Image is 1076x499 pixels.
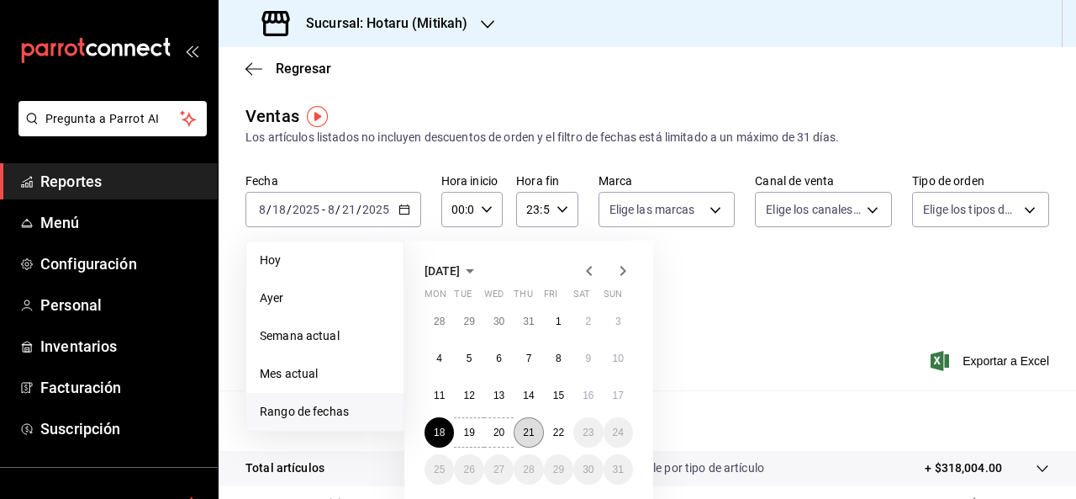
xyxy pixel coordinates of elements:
button: August 24, 2025 [604,417,633,448]
abbr: August 15, 2025 [553,390,564,401]
abbr: Monday [425,289,446,306]
label: Hora fin [516,175,578,187]
button: July 28, 2025 [425,306,454,337]
span: Menú [40,211,204,234]
button: August 7, 2025 [514,343,543,374]
button: open_drawer_menu [185,44,198,57]
abbr: July 31, 2025 [523,316,534,327]
label: Fecha [245,175,421,187]
abbr: Saturday [573,289,590,306]
abbr: August 10, 2025 [613,353,624,364]
span: / [335,203,340,216]
button: Exportar a Excel [934,351,1049,371]
span: Inventarios [40,335,204,358]
abbr: Friday [544,289,557,306]
abbr: August 7, 2025 [526,353,532,364]
p: Total artículos [245,459,324,477]
abbr: August 25, 2025 [434,464,445,475]
abbr: August 19, 2025 [463,427,474,438]
abbr: August 12, 2025 [463,390,474,401]
span: Ayer [260,289,390,307]
button: August 31, 2025 [604,454,633,485]
abbr: August 11, 2025 [434,390,445,401]
abbr: August 17, 2025 [613,390,624,401]
abbr: August 31, 2025 [613,464,624,475]
span: Facturación [40,376,204,399]
abbr: August 6, 2025 [496,353,502,364]
span: Rango de fechas [260,403,390,421]
p: + $318,004.00 [925,459,1002,477]
input: -- [327,203,335,216]
button: August 25, 2025 [425,454,454,485]
span: Hoy [260,252,390,269]
abbr: August 4, 2025 [436,353,442,364]
span: - [322,203,325,216]
input: ---- [361,203,390,216]
span: [DATE] [425,264,460,278]
abbr: August 5, 2025 [467,353,472,364]
abbr: August 16, 2025 [583,390,593,401]
span: Suscripción [40,417,204,440]
span: Configuración [40,252,204,275]
button: July 29, 2025 [454,306,483,337]
div: Ventas [245,104,299,129]
abbr: August 23, 2025 [583,427,593,438]
abbr: August 21, 2025 [523,427,534,438]
span: Semana actual [260,327,390,345]
button: August 20, 2025 [484,417,514,448]
button: August 26, 2025 [454,454,483,485]
span: Mes actual [260,365,390,383]
button: August 29, 2025 [544,454,573,485]
button: August 5, 2025 [454,343,483,374]
button: August 9, 2025 [573,343,603,374]
abbr: August 13, 2025 [493,390,504,401]
span: Reportes [40,170,204,193]
abbr: Wednesday [484,289,504,306]
span: Elige los tipos de orden [923,201,1018,218]
label: Marca [599,175,736,187]
span: Regresar [276,61,331,77]
abbr: August 9, 2025 [585,353,591,364]
span: Elige las marcas [609,201,695,218]
img: Tooltip marker [307,106,328,127]
input: -- [341,203,356,216]
label: Hora inicio [441,175,503,187]
span: Personal [40,294,204,316]
button: Regresar [245,61,331,77]
abbr: August 20, 2025 [493,427,504,438]
button: August 15, 2025 [544,380,573,411]
span: / [266,203,272,216]
button: August 18, 2025 [425,417,454,448]
button: August 23, 2025 [573,417,603,448]
button: August 28, 2025 [514,454,543,485]
abbr: August 29, 2025 [553,464,564,475]
abbr: August 26, 2025 [463,464,474,475]
abbr: August 27, 2025 [493,464,504,475]
abbr: July 30, 2025 [493,316,504,327]
abbr: August 24, 2025 [613,427,624,438]
button: August 4, 2025 [425,343,454,374]
span: / [287,203,292,216]
abbr: August 2, 2025 [585,316,591,327]
span: Elige los canales de venta [766,201,861,218]
input: -- [258,203,266,216]
button: August 12, 2025 [454,380,483,411]
span: Pregunta a Parrot AI [45,110,181,128]
abbr: July 28, 2025 [434,316,445,327]
abbr: Sunday [604,289,622,306]
abbr: August 30, 2025 [583,464,593,475]
button: Pregunta a Parrot AI [18,101,207,136]
button: August 6, 2025 [484,343,514,374]
a: Pregunta a Parrot AI [12,122,207,140]
abbr: August 8, 2025 [556,353,562,364]
input: -- [272,203,287,216]
abbr: August 1, 2025 [556,316,562,327]
button: July 30, 2025 [484,306,514,337]
button: [DATE] [425,261,480,281]
button: August 16, 2025 [573,380,603,411]
button: August 30, 2025 [573,454,603,485]
div: Los artículos listados no incluyen descuentos de orden y el filtro de fechas está limitado a un m... [245,129,1049,146]
button: August 17, 2025 [604,380,633,411]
